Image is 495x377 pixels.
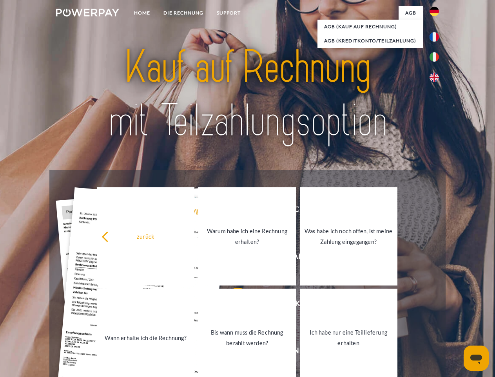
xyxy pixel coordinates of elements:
div: Bis wann muss die Rechnung bezahlt werden? [203,327,291,348]
a: Home [127,6,157,20]
div: Warum habe ich eine Rechnung erhalten? [203,226,291,247]
img: de [430,7,439,16]
img: title-powerpay_de.svg [75,38,420,150]
a: SUPPORT [210,6,247,20]
iframe: Schaltfläche zum Öffnen des Messaging-Fensters [464,346,489,371]
div: Was habe ich noch offen, ist meine Zahlung eingegangen? [305,226,393,247]
div: Ich habe nur eine Teillieferung erhalten [305,327,393,348]
a: Was habe ich noch offen, ist meine Zahlung eingegangen? [300,187,397,285]
div: Wann erhalte ich die Rechnung? [102,332,190,343]
img: it [430,52,439,62]
a: AGB (Kreditkonto/Teilzahlung) [317,34,423,48]
a: AGB (Kauf auf Rechnung) [317,20,423,34]
a: agb [399,6,423,20]
img: logo-powerpay-white.svg [56,9,119,16]
img: fr [430,32,439,42]
a: DIE RECHNUNG [157,6,210,20]
div: zurück [102,231,190,242]
img: en [430,73,439,82]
